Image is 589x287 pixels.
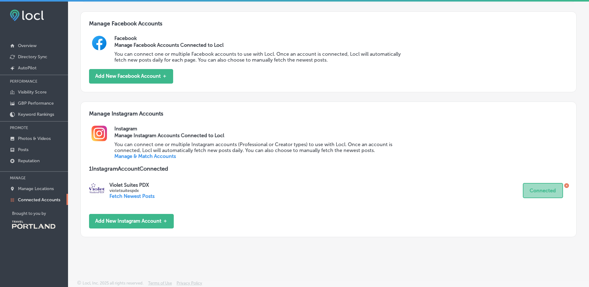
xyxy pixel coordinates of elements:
[114,133,409,138] h3: Manage Instagram Accounts Connected to Locl
[89,165,568,172] p: 1 Instagram Account Connected
[114,153,176,159] a: Manage & Match Accounts
[114,51,409,63] p: You can connect one or multiple Facebook accounts to use with Locl. Once an account is connected,...
[114,141,409,153] p: You can connect one or multiple Instagram accounts (Professional or Creator types) to use with Lo...
[89,214,174,228] button: Add New Instagram Account ＋
[18,101,54,106] p: GBP Performance
[18,186,54,191] p: Manage Locations
[109,193,155,199] p: Fetch Newest Posts
[89,20,568,35] h3: Manage Facebook Accounts
[83,281,143,285] p: Locl, Inc. 2025 all rights reserved.
[18,89,47,95] p: Visibility Score
[114,126,568,132] h2: Instagram
[114,42,409,48] h3: Manage Facebook Accounts Connected to Locl
[18,54,47,59] p: Directory Sync
[89,69,173,84] button: Add New Facebook Account ＋
[18,136,51,141] p: Photos & Videos
[12,221,55,229] img: Travel Portland
[109,182,155,188] p: Violet Suites PDX
[18,197,60,202] p: Connected Accounts
[109,188,155,193] p: violetsuitespdx
[114,35,568,41] h2: Facebook
[18,112,54,117] p: Keyword Rankings
[523,183,563,198] button: Connected
[18,158,40,163] p: Reputation
[12,211,68,216] p: Brought to you by
[89,110,568,125] h3: Manage Instagram Accounts
[18,65,36,71] p: AutoPilot
[18,43,36,48] p: Overview
[10,10,44,21] img: fda3e92497d09a02dc62c9cd864e3231.png
[18,147,28,152] p: Posts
